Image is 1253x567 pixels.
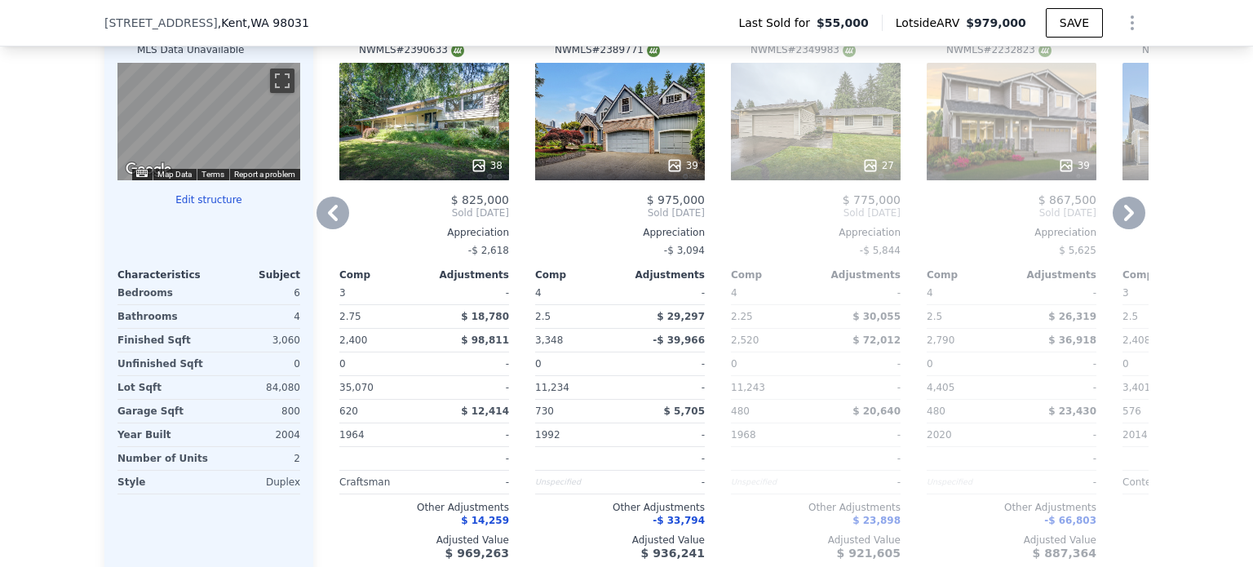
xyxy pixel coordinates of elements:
div: NWMLS # 2390633 [359,43,464,57]
span: $ 975,000 [647,193,705,206]
span: -$ 33,794 [653,515,705,526]
div: 2014 [1122,423,1204,446]
div: Duplex [212,471,300,494]
a: Terms (opens in new tab) [201,170,224,179]
div: - [1015,376,1096,399]
span: $ 30,055 [852,311,901,322]
div: - [819,352,901,375]
div: Appreciation [339,226,509,239]
span: 0 [1122,358,1129,370]
span: 0 [731,358,737,370]
span: 0 [339,358,346,370]
span: -$ 3,094 [664,245,705,256]
span: 3 [1122,287,1129,299]
div: NWMLS # 2303896 [1142,43,1247,57]
span: 480 [731,405,750,417]
div: NWMLS # 2389771 [555,43,660,57]
div: Garage Sqft [117,400,206,423]
span: $ 72,012 [852,334,901,346]
span: -$ 2,618 [468,245,509,256]
span: $ 825,000 [451,193,509,206]
span: $ 969,263 [445,547,509,560]
div: Bathrooms [117,305,206,328]
a: Report a problem [234,170,295,179]
div: Appreciation [731,226,901,239]
span: $ 936,241 [641,547,705,560]
div: 1964 [339,423,421,446]
span: 11,234 [535,382,569,393]
span: [STREET_ADDRESS] [104,15,218,31]
div: 27 [862,157,894,174]
div: 2 [215,447,300,470]
div: Street View [117,63,300,180]
div: Other Adjustments [927,501,1096,514]
div: Adjustments [1012,268,1096,281]
div: 4 [212,305,300,328]
span: , WA 98031 [247,16,309,29]
div: 2020 [927,423,1008,446]
span: Sold [DATE] [927,206,1096,219]
div: 39 [1058,157,1090,174]
div: 2.5 [1122,305,1204,328]
div: Comp [731,268,816,281]
span: , Kent [218,15,309,31]
span: 0 [535,358,542,370]
span: 480 [927,405,945,417]
span: 620 [339,405,358,417]
span: 2,400 [339,334,367,346]
span: 3,348 [535,334,563,346]
div: - [623,423,705,446]
div: - [623,376,705,399]
div: - [1015,281,1096,304]
span: $ 921,605 [837,547,901,560]
img: NWMLS Logo [647,44,660,57]
div: Unspecified [731,471,812,494]
button: SAVE [1046,8,1103,38]
div: 2004 [212,423,300,446]
span: 11,243 [731,382,765,393]
div: Other Adjustments [535,501,705,514]
div: Comp [339,268,424,281]
span: $ 5,625 [1059,245,1096,256]
div: Style [117,471,206,494]
span: Lotside ARV [896,15,966,31]
button: Edit structure [117,193,300,206]
div: - [427,471,509,494]
span: 35,070 [339,382,374,393]
div: Characteristics [117,268,209,281]
div: 6 [212,281,300,304]
div: - [427,376,509,399]
span: 3,401 [1122,382,1150,393]
div: MLS Data Unavailable [137,43,245,56]
button: Keyboard shortcuts [136,170,148,177]
div: - [427,423,509,446]
div: Adjusted Value [535,534,705,547]
span: 730 [535,405,554,417]
span: Sold [DATE] [731,206,901,219]
div: Number of Units [117,447,208,470]
button: Map Data [157,169,192,180]
span: Sold [DATE] [339,206,509,219]
img: NWMLS Logo [451,44,464,57]
span: 4 [535,287,542,299]
span: 3 [339,287,346,299]
a: Open this area in Google Maps (opens a new window) [122,159,175,180]
span: -$ 66,803 [1044,515,1096,526]
span: $ 20,640 [852,405,901,417]
div: 0 [212,352,300,375]
button: Show Options [1116,7,1149,39]
div: 1992 [535,423,617,446]
button: Toggle fullscreen view [270,69,294,93]
div: 38 [471,157,503,174]
span: $ 867,500 [1038,193,1096,206]
div: Map [117,63,300,180]
span: $ 12,414 [461,405,509,417]
div: Comp [535,268,620,281]
div: 39 [666,157,698,174]
span: 4 [927,287,933,299]
img: NWMLS Logo [843,44,856,57]
div: 2.5 [927,305,1008,328]
div: Appreciation [927,226,1096,239]
div: - [819,376,901,399]
div: - [1015,471,1096,494]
